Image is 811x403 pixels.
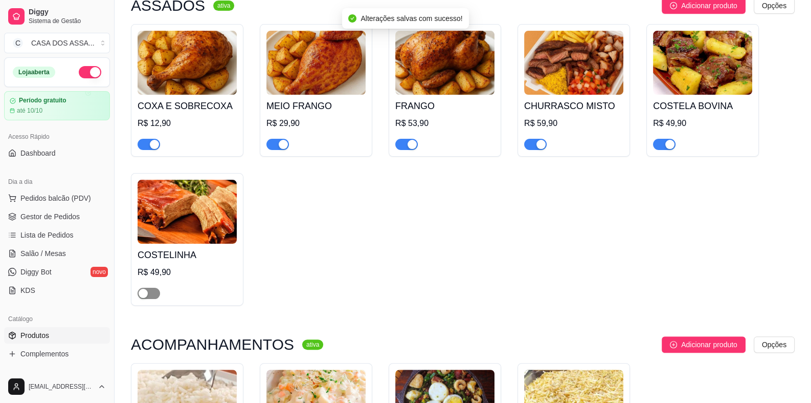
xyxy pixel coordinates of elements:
span: Alterações salvas com sucesso! [361,14,462,23]
img: product-image [524,31,623,95]
a: Período gratuitoaté 10/10 [4,91,110,120]
div: Acesso Rápido [4,129,110,145]
a: Produtos [4,327,110,344]
article: Período gratuito [19,97,66,104]
img: product-image [138,31,237,95]
span: plus-circle [670,2,677,9]
a: Lista de Pedidos [4,227,110,243]
h4: COXA E SOBRECOXA [138,99,237,113]
div: CASA DOS ASSA ... [31,38,95,48]
span: plus-circle [670,341,677,348]
span: Diggy [29,8,106,17]
button: Adicionar produto [662,336,746,353]
span: Lista de Pedidos [20,230,74,240]
span: check-circle [348,14,356,23]
h4: COSTELA BOVINA [653,99,752,113]
div: R$ 49,90 [138,266,237,279]
img: product-image [138,180,237,244]
a: Salão / Mesas [4,245,110,262]
span: Pedidos balcão (PDV) [20,193,91,203]
span: Opções [762,339,786,350]
img: product-image [395,31,494,95]
span: Produtos [20,330,49,341]
div: Catálogo [4,311,110,327]
button: Alterar Status [79,66,101,78]
span: Dashboard [20,148,56,158]
sup: ativa [302,340,323,350]
a: Diggy Botnovo [4,264,110,280]
h4: CHURRASCO MISTO [524,99,623,113]
button: Opções [754,336,795,353]
a: Gestor de Pedidos [4,208,110,225]
span: Adicionar produto [681,339,737,350]
span: C [13,38,23,48]
div: R$ 53,90 [395,117,494,130]
span: Diggy Bot [20,267,52,277]
img: product-image [653,31,752,95]
article: até 10/10 [17,107,42,115]
h3: ACOMPANHAMENTOS [131,338,294,351]
div: R$ 49,90 [653,117,752,130]
span: Complementos [20,349,69,359]
a: KDS [4,282,110,299]
div: R$ 12,90 [138,117,237,130]
a: Complementos [4,346,110,362]
button: Select a team [4,33,110,53]
span: Gestor de Pedidos [20,211,80,222]
button: [EMAIL_ADDRESS][DOMAIN_NAME] [4,374,110,399]
div: Dia a dia [4,174,110,190]
button: Pedidos balcão (PDV) [4,190,110,206]
span: KDS [20,285,35,295]
h4: MEIO FRANGO [266,99,366,113]
img: product-image [266,31,366,95]
h4: COSTELINHA [138,248,237,262]
div: Loja aberta [13,67,55,78]
h4: FRANGO [395,99,494,113]
a: DiggySistema de Gestão [4,4,110,29]
span: [EMAIL_ADDRESS][DOMAIN_NAME] [29,383,94,391]
sup: ativa [213,1,234,11]
span: Salão / Mesas [20,248,66,259]
span: Sistema de Gestão [29,17,106,25]
div: R$ 59,90 [524,117,623,130]
div: R$ 29,90 [266,117,366,130]
a: Dashboard [4,145,110,161]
